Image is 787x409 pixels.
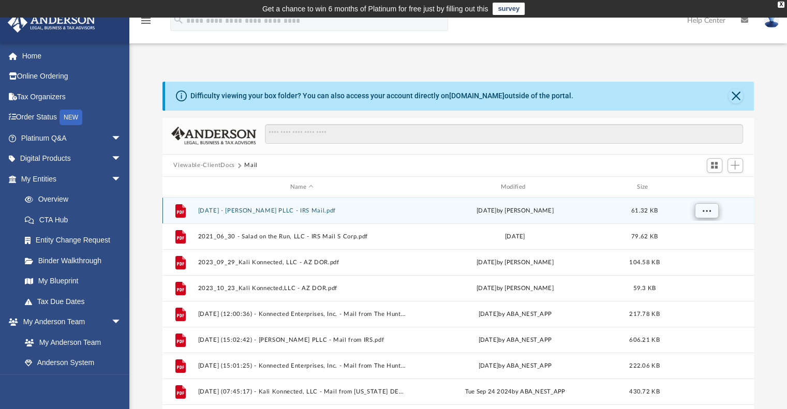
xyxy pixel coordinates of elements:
a: Anderson System [14,353,132,373]
div: [DATE] by [PERSON_NAME] [411,258,619,267]
div: [DATE] by ABA_NEST_APP [411,336,619,345]
a: Digital Productsarrow_drop_down [7,148,137,169]
button: 2023_09_29_Kali Konnected, LLC - AZ DOR.pdf [198,259,406,266]
div: [DATE] by [PERSON_NAME] [411,206,619,216]
div: Modified [410,183,619,192]
button: [DATE] - [PERSON_NAME] PLLC - IRS Mail.pdf [198,207,406,214]
a: Overview [14,189,137,210]
div: Name [197,183,406,192]
span: 430.72 KB [629,389,659,395]
a: [DOMAIN_NAME] [449,92,504,100]
a: Order StatusNEW [7,107,137,128]
button: Viewable-ClientDocs [173,161,234,170]
div: close [778,2,784,8]
span: 222.06 KB [629,363,659,369]
span: arrow_drop_down [111,128,132,149]
span: arrow_drop_down [111,148,132,170]
a: Tax Organizers [7,86,137,107]
a: My Blueprint [14,271,132,292]
div: Get a chance to win 6 months of Platinum for free just by filling out this [262,3,488,15]
a: menu [140,20,152,27]
a: Platinum Q&Aarrow_drop_down [7,128,137,148]
div: [DATE] [411,232,619,241]
div: Difficulty viewing your box folder? You can also access your account directly on outside of the p... [190,90,573,101]
button: 2021_06_30 - Salad on the Run, LLC - IRS Mail S Corp.pdf [198,233,406,240]
button: [DATE] (15:02:42) - [PERSON_NAME] PLLC - Mail from IRS.pdf [198,337,406,343]
span: 59.3 KB [633,285,656,291]
button: Close [729,89,743,103]
i: menu [140,14,152,27]
a: Entity Change Request [14,230,137,251]
button: [DATE] (12:00:36) - Konnected Enterprises, Inc. - Mail from The Huntington National Bank.pdf [198,311,406,317]
button: Switch to Grid View [707,158,722,173]
div: NEW [60,110,82,125]
span: 79.62 KB [631,234,657,239]
a: Binder Walkthrough [14,250,137,271]
a: CTA Hub [14,209,137,230]
span: arrow_drop_down [111,312,132,333]
a: Client Referrals [14,373,132,393]
a: My Anderson Teamarrow_drop_down [7,312,132,332]
span: 104.58 KB [629,260,659,265]
span: 606.21 KB [629,337,659,343]
span: arrow_drop_down [111,169,132,190]
i: search [173,14,184,25]
a: Tax Due Dates [14,291,137,312]
div: Size [623,183,665,192]
div: [DATE] by ABA_NEST_APP [411,310,619,319]
img: Anderson Advisors Platinum Portal [5,12,98,33]
div: [DATE] by [PERSON_NAME] [411,284,619,293]
button: 2023_10_23_Kali Konnected,LLC - AZ DOR.pdf [198,285,406,292]
div: id [167,183,192,192]
button: Mail [244,161,258,170]
div: [DATE] by ABA_NEST_APP [411,361,619,371]
span: 217.78 KB [629,311,659,317]
button: Add [727,158,743,173]
button: More options [694,203,718,219]
div: id [670,183,742,192]
input: Search files and folders [265,124,743,144]
a: My Entitiesarrow_drop_down [7,169,137,189]
a: survey [493,3,525,15]
img: User Pic [764,13,779,28]
div: Tue Sep 24 2024 by ABA_NEST_APP [411,387,619,397]
span: 61.32 KB [631,208,657,214]
a: My Anderson Team [14,332,127,353]
button: [DATE] (07:45:17) - Kali Konnected, LLC - Mail from [US_STATE] DEPARTMENT OF REVENUE.pdf [198,388,406,395]
a: Home [7,46,137,66]
a: Online Ordering [7,66,137,87]
button: [DATE] (15:01:25) - Konnected Enterprises, Inc. - Mail from The Huntington National Bank.pdf [198,362,406,369]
